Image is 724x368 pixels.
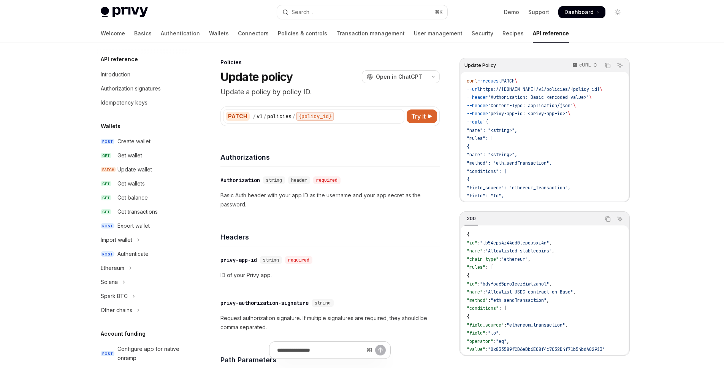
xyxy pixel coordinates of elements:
h4: Headers [220,232,440,242]
span: GET [101,209,111,215]
span: "ethereum" [501,256,528,262]
span: \ [573,103,576,109]
span: --header [467,103,488,109]
span: "field_source": "ethereum_transaction", [467,185,570,191]
a: User management [414,24,463,43]
a: GETGet transactions [95,205,192,219]
div: Spark BTC [101,292,128,301]
div: Get balance [117,193,148,202]
span: ⌘ K [435,9,443,15]
span: "Allowlisted stablecoins" [485,248,552,254]
span: "name" [467,289,483,295]
a: Authorization signatures [95,82,192,95]
span: curl [467,78,477,84]
span: : [477,281,480,287]
a: Connectors [238,24,269,43]
span: "conditions" [467,305,499,311]
span: : [485,346,488,352]
span: : [477,240,480,246]
span: , [499,330,501,336]
a: GETGet wallets [95,177,192,190]
button: cURL [568,59,600,72]
span: "operator" [467,338,493,344]
span: --header [467,111,488,117]
span: \ [515,78,517,84]
span: : [504,322,507,328]
div: Update wallet [117,165,152,174]
button: Copy the contents from the code block [603,214,613,224]
span: , [549,281,552,287]
span: POST [101,251,114,257]
div: Export wallet [117,221,150,230]
span: "method" [467,297,488,303]
p: cURL [579,62,591,68]
h5: Account funding [101,329,146,338]
div: Get wallet [117,151,142,160]
a: Security [472,24,493,43]
button: Try it [407,109,437,123]
div: Ethereum [101,263,124,273]
span: "name" [467,248,483,254]
span: "name": "<string>", [467,127,517,133]
span: "rules" [467,264,485,270]
span: "rules": [ [467,135,493,141]
button: Toggle dark mode [612,6,624,18]
h4: Authorizations [220,152,440,162]
span: POST [101,223,114,229]
div: Idempotency keys [101,98,147,107]
span: PATCH [101,167,116,173]
span: PATCH [501,78,515,84]
span: : [483,248,485,254]
span: '{ [483,119,488,125]
div: Create wallet [117,137,151,146]
span: --url [467,86,480,92]
span: POST [101,351,114,357]
span: \ [589,94,592,100]
a: Transaction management [336,24,405,43]
span: "eth_sendTransaction" [491,297,547,303]
div: Get transactions [117,207,158,216]
div: PATCH [226,112,250,121]
h1: Update policy [220,70,293,84]
a: PATCHUpdate wallet [95,163,192,176]
p: Request authorization signature. If multiple signatures are required, they should be comma separa... [220,314,440,332]
h5: API reference [101,55,138,64]
a: GETGet balance [95,191,192,205]
div: policies [267,113,292,120]
img: light logo [101,7,148,17]
span: 'Content-Type: application/json' [488,103,573,109]
button: Toggle Ethereum section [95,261,192,275]
span: , [549,240,552,246]
span: GET [101,195,111,201]
span: "Allowlist USDC contract on Base" [485,289,573,295]
span: , [565,322,568,328]
span: "eq" [496,338,507,344]
span: "name": "<string>", [467,152,517,158]
a: Basics [134,24,152,43]
p: ID of your Privy app. [220,271,440,280]
span: { [467,176,469,182]
button: Ask AI [615,60,625,70]
div: v1 [257,113,263,120]
span: string [263,257,279,263]
div: Other chains [101,306,132,315]
div: Import wallet [101,235,132,244]
span: "0x833589fCD6eDb6E08f4c7C32D4f71b54bdA02913" [488,346,605,352]
div: Configure app for native onramp [117,344,187,363]
div: Policies [220,59,440,66]
span: --request [477,78,501,84]
h5: Wallets [101,122,120,131]
span: Update Policy [464,62,496,68]
div: 200 [464,214,478,223]
button: Ask AI [615,214,625,224]
div: Get wallets [117,179,145,188]
span: string [315,300,331,306]
div: / [292,113,295,120]
span: GET [101,153,111,159]
span: , [507,338,509,344]
p: Update a policy by policy ID. [220,87,440,97]
span: --data [467,119,483,125]
span: : [493,338,496,344]
button: Send message [375,345,386,355]
div: privy-app-id [220,256,257,264]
